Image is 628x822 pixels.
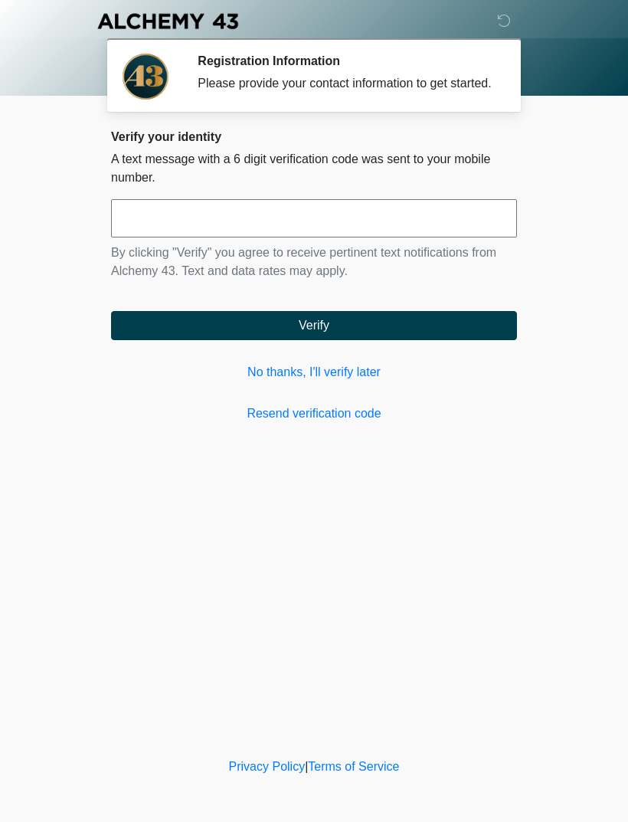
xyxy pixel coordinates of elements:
[96,11,240,31] img: Alchemy 43 Logo
[123,54,168,100] img: Agent Avatar
[111,404,517,423] a: Resend verification code
[111,129,517,144] h2: Verify your identity
[111,244,517,280] p: By clicking "Verify" you agree to receive pertinent text notifications from Alchemy 43. Text and ...
[111,150,517,187] p: A text message with a 6 digit verification code was sent to your mobile number.
[305,760,308,773] a: |
[229,760,306,773] a: Privacy Policy
[308,760,399,773] a: Terms of Service
[111,363,517,382] a: No thanks, I'll verify later
[111,311,517,340] button: Verify
[198,74,494,93] div: Please provide your contact information to get started.
[198,54,494,68] h2: Registration Information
